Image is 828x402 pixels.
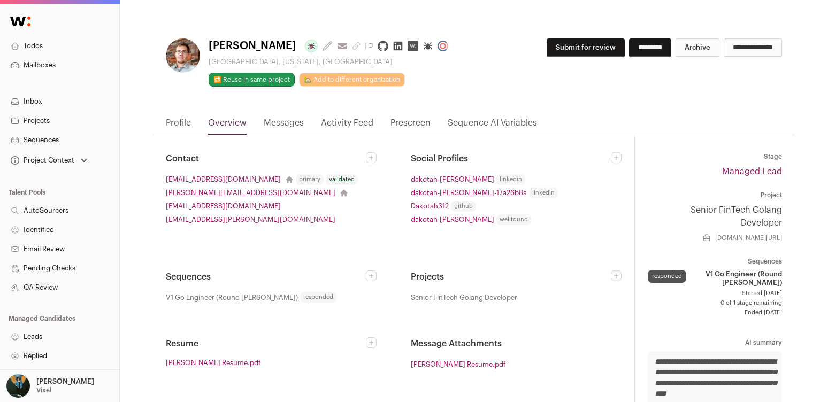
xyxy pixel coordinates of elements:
h2: Contact [166,152,366,165]
span: [PERSON_NAME] [209,38,296,53]
a: Dakotah312 [411,200,449,212]
span: linkedin [529,188,558,198]
a: [PERSON_NAME] Resume.pdf [166,359,260,367]
span: Started [DATE] [648,289,782,298]
span: Ended [DATE] [648,308,782,317]
a: Activity Feed [321,117,373,135]
h2: Sequences [166,270,366,283]
img: 12031951-medium_jpg [6,374,30,398]
a: Senior FinTech Golang Developer [648,204,782,229]
button: Submit for review [547,38,625,57]
a: [DOMAIN_NAME][URL] [715,234,782,242]
a: dakotah-[PERSON_NAME]-17a26b8a [411,187,527,198]
a: Overview [208,117,247,135]
a: [EMAIL_ADDRESS][PERSON_NAME][DOMAIN_NAME] [166,214,335,225]
span: V1 Go Engineer (Round [PERSON_NAME]) [691,270,782,287]
div: responded [648,270,686,283]
a: [PERSON_NAME] Resume.pdf [411,359,505,370]
img: Wellfound [4,11,36,32]
span: responded [300,292,336,303]
span: github [451,201,476,212]
span: wellfound [496,214,531,225]
h2: Resume [166,337,366,350]
dt: Project [648,191,782,199]
span: V1 Go Engineer (Round [PERSON_NAME]) [166,292,298,303]
p: [PERSON_NAME] [36,377,94,386]
a: Managed Lead [722,167,782,176]
a: [PERSON_NAME][EMAIL_ADDRESS][DOMAIN_NAME] [166,187,335,198]
button: 🔂 Reuse in same project [209,73,295,87]
button: Open dropdown [9,153,89,168]
p: Vixel [36,386,51,395]
h2: Message Attachments [411,337,622,350]
button: Archive [676,38,719,57]
div: [GEOGRAPHIC_DATA], [US_STATE], [GEOGRAPHIC_DATA] [209,58,453,66]
a: 🏡 Add to different organization [299,73,405,87]
img: f71e06fd659a38100e36948e4eec1c5c5a8286f5d173efd26a0921f285d4f1dd.jpg [166,38,200,73]
div: Project Context [9,156,74,165]
a: Messages [264,117,304,135]
dt: AI summary [648,338,782,347]
div: primary [296,174,324,185]
a: Sequence AI Variables [448,117,537,135]
a: dakotah-[PERSON_NAME] [411,174,494,185]
a: Prescreen [390,117,431,135]
h2: Social Profiles [411,152,611,165]
a: Profile [166,117,191,135]
h2: Projects [411,270,611,283]
button: Open dropdown [4,374,96,398]
dt: Stage [648,152,782,161]
a: [EMAIL_ADDRESS][DOMAIN_NAME] [166,200,281,212]
span: linkedin [496,174,525,185]
div: validated [326,174,358,185]
a: [EMAIL_ADDRESS][DOMAIN_NAME] [166,174,281,185]
dt: Sequences [648,257,782,266]
span: 0 of 1 stage remaining [648,299,782,307]
a: dakotah-[PERSON_NAME] [411,214,494,225]
span: Senior FinTech Golang Developer [411,292,517,303]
